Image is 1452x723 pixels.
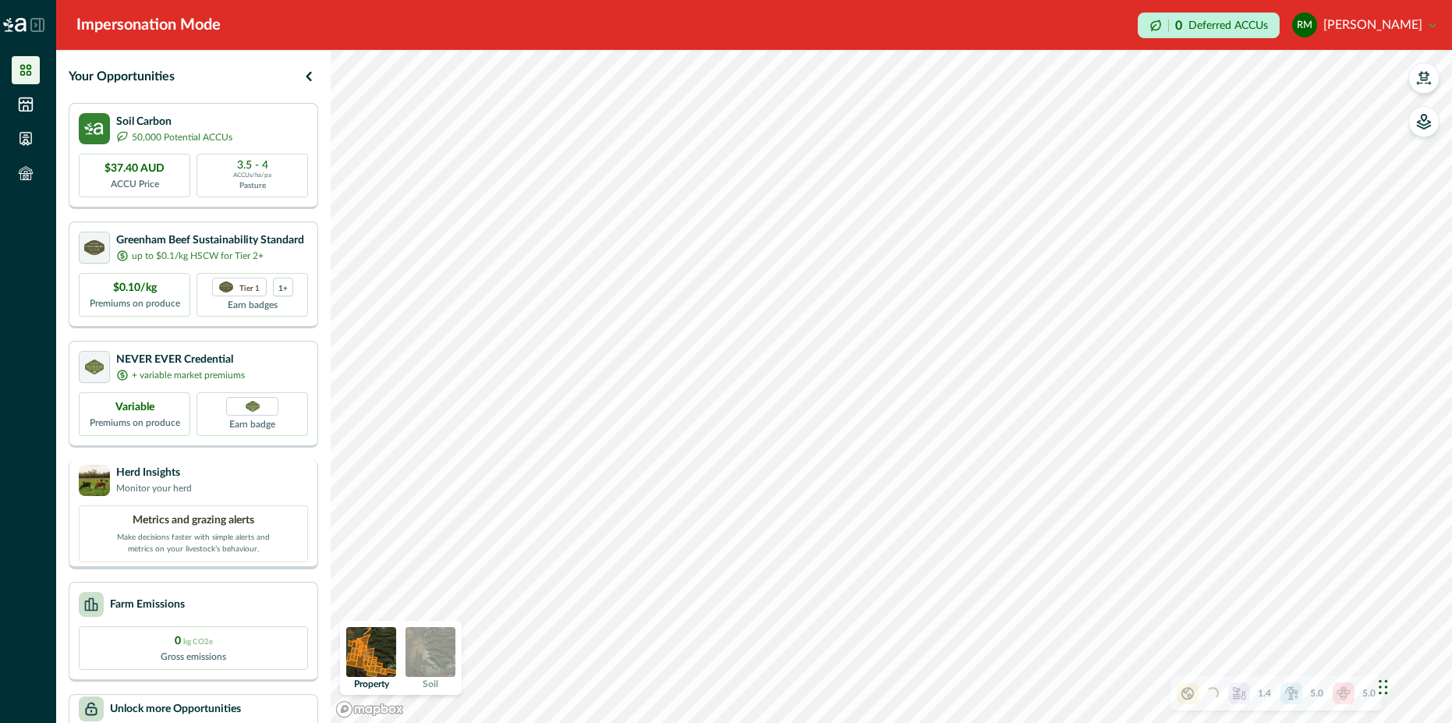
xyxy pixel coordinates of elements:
[110,597,185,613] p: Farm Emissions
[104,161,165,177] p: $37.40 AUD
[161,650,226,664] p: Gross emissions
[3,18,27,32] img: Logo
[132,368,245,382] p: + variable market premiums
[233,171,271,180] p: ACCUs/ha/pa
[110,701,241,718] p: Unlock more Opportunities
[239,282,260,292] p: Tier 1
[1188,19,1268,31] p: Deferred ACCUs
[132,130,232,144] p: 50,000 Potential ACCUs
[239,180,266,192] p: Pasture
[76,13,221,37] div: Impersonation Mode
[229,416,275,431] p: Earn badge
[133,512,254,529] p: Metrics and grazing alerts
[116,352,245,368] p: NEVER EVER Credential
[1374,648,1452,723] iframe: Chat Widget
[183,638,213,646] span: kg CO2e
[246,401,260,413] img: Greenham NEVER EVER certification badge
[1362,686,1376,700] p: 5.0
[228,296,278,312] p: Earn badges
[90,296,180,310] p: Premiums on produce
[273,278,293,296] div: more credentials avaialble
[278,282,288,292] p: 1+
[423,679,438,689] p: Soil
[405,627,455,677] img: soil preview
[116,114,232,130] p: Soil Carbon
[1292,6,1436,44] button: Rodney McIntyre[PERSON_NAME]
[90,416,180,430] p: Premiums on produce
[1310,686,1323,700] p: 5.0
[113,280,157,296] p: $0.10/kg
[115,529,271,555] p: Make decisions faster with simple alerts and metrics on your livestock’s behaviour.
[175,633,213,650] p: 0
[116,481,192,495] p: Monitor your herd
[219,282,233,292] img: certification logo
[237,160,268,171] p: 3.5 - 4
[1175,19,1182,32] p: 0
[132,249,264,263] p: up to $0.1/kg HSCW for Tier 2+
[1379,664,1388,711] div: Drag
[346,627,396,677] img: property preview
[335,700,404,718] a: Mapbox logo
[1258,686,1271,700] p: 1.4
[116,232,304,249] p: Greenham Beef Sustainability Standard
[116,465,192,481] p: Herd Insights
[115,399,154,416] p: Variable
[69,67,175,86] p: Your Opportunities
[85,360,104,375] img: certification logo
[111,177,159,191] p: ACCU Price
[84,240,104,256] img: certification logo
[354,679,389,689] p: Property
